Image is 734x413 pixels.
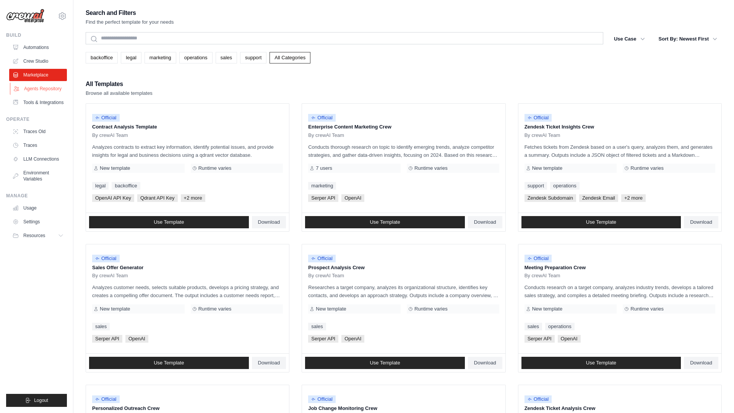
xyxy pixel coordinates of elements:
[308,264,499,272] p: Prospect Analysis Crew
[630,306,664,312] span: Runtime varies
[86,18,174,26] p: Find the perfect template for your needs
[92,143,283,159] p: Analyzes contracts to extract key information, identify potential issues, and provide insights fo...
[92,335,122,343] span: Serper API
[370,219,400,225] span: Use Template
[145,52,176,63] a: marketing
[609,32,650,46] button: Use Case
[179,52,213,63] a: operations
[198,165,232,171] span: Runtime varies
[525,123,715,131] p: Zendesk Ticket Insights Crew
[474,360,496,366] span: Download
[308,255,336,262] span: Official
[654,32,722,46] button: Sort By: Newest First
[92,395,120,403] span: Official
[690,360,712,366] span: Download
[6,116,67,122] div: Operate
[308,114,336,122] span: Official
[92,194,134,202] span: OpenAI API Key
[525,283,715,299] p: Conducts research on a target company, analyzes industry trends, develops a tailored sales strate...
[92,114,120,122] span: Official
[86,8,174,18] h2: Search and Filters
[9,202,67,214] a: Usage
[92,405,283,412] p: Personalized Outreach Crew
[9,139,67,151] a: Traces
[308,182,336,190] a: marketing
[525,405,715,412] p: Zendesk Ticket Analysis Crew
[414,306,448,312] span: Runtime varies
[216,52,237,63] a: sales
[308,405,499,412] p: Job Change Monitoring Crew
[154,360,184,366] span: Use Template
[240,52,266,63] a: support
[341,194,364,202] span: OpenAI
[630,165,664,171] span: Runtime varies
[525,273,560,279] span: By crewAI Team
[525,132,560,138] span: By crewAI Team
[252,216,286,228] a: Download
[252,357,286,369] a: Download
[690,219,712,225] span: Download
[121,52,141,63] a: legal
[9,229,67,242] button: Resources
[586,219,616,225] span: Use Template
[308,123,499,131] p: Enterprise Content Marketing Crew
[9,41,67,54] a: Automations
[9,125,67,138] a: Traces Old
[532,165,562,171] span: New template
[198,306,232,312] span: Runtime varies
[468,357,502,369] a: Download
[23,233,45,239] span: Resources
[92,123,283,131] p: Contract Analysis Template
[525,335,555,343] span: Serper API
[86,89,153,97] p: Browse all available templates
[525,323,542,330] a: sales
[9,69,67,81] a: Marketplace
[525,143,715,159] p: Fetches tickets from Zendesk based on a user's query, analyzes them, and generates a summary. Out...
[258,219,280,225] span: Download
[9,96,67,109] a: Tools & Integrations
[370,360,400,366] span: Use Template
[112,182,140,190] a: backoffice
[308,273,344,279] span: By crewAI Team
[316,306,346,312] span: New template
[521,357,681,369] a: Use Template
[9,167,67,185] a: Environment Variables
[100,306,130,312] span: New template
[558,335,581,343] span: OpenAI
[550,182,580,190] a: operations
[579,194,618,202] span: Zendesk Email
[154,219,184,225] span: Use Template
[100,165,130,171] span: New template
[308,335,338,343] span: Serper API
[341,335,364,343] span: OpenAI
[525,182,547,190] a: support
[308,395,336,403] span: Official
[684,216,718,228] a: Download
[92,264,283,272] p: Sales Offer Generator
[545,323,575,330] a: operations
[258,360,280,366] span: Download
[525,395,552,403] span: Official
[305,216,465,228] a: Use Template
[525,194,576,202] span: Zendesk Subdomain
[92,132,128,138] span: By crewAI Team
[586,360,616,366] span: Use Template
[532,306,562,312] span: New template
[9,216,67,228] a: Settings
[621,194,646,202] span: +2 more
[92,273,128,279] span: By crewAI Team
[308,194,338,202] span: Serper API
[89,216,249,228] a: Use Template
[468,216,502,228] a: Download
[308,143,499,159] p: Conducts thorough research on topic to identify emerging trends, analyze competitor strategies, a...
[525,264,715,272] p: Meeting Preparation Crew
[9,153,67,165] a: LLM Connections
[308,283,499,299] p: Researches a target company, analyzes its organizational structure, identifies key contacts, and ...
[92,323,110,330] a: sales
[474,219,496,225] span: Download
[525,114,552,122] span: Official
[86,79,153,89] h2: All Templates
[89,357,249,369] a: Use Template
[6,394,67,407] button: Logout
[525,255,552,262] span: Official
